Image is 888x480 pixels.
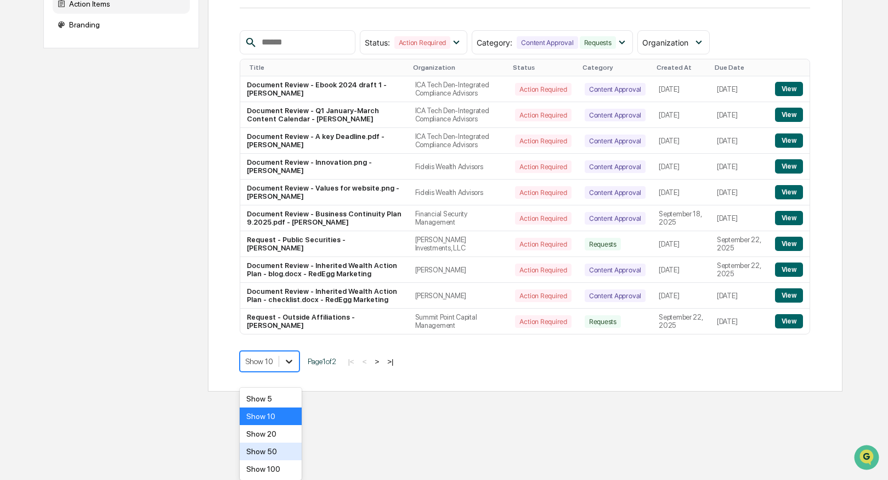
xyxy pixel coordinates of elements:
[11,23,200,41] p: How can we help?
[582,64,648,71] div: Category
[775,314,803,328] button: View
[710,128,768,154] td: [DATE]
[775,185,803,199] button: View
[775,288,803,303] button: View
[775,237,803,251] button: View
[53,15,190,35] div: Branding
[240,102,408,128] td: Document Review - Q1 January-March Content Calendar - [PERSON_NAME]
[11,139,20,148] div: 🖐️
[409,231,509,257] td: [PERSON_NAME] Investments, LLC
[384,357,397,366] button: >|
[249,64,404,71] div: Title
[240,460,302,478] div: Show 100
[515,238,571,250] div: Action Required
[652,128,710,154] td: [DATE]
[240,76,408,102] td: Document Review - Ebook 2024 draft 1 - [PERSON_NAME]
[240,257,408,283] td: Document Review - Inherited Wealth Action Plan - blog.docx - RedEgg Marketing
[642,38,688,47] span: Organization
[585,238,621,250] div: Requests
[652,309,710,334] td: September 22, 2025
[37,95,139,104] div: We're available if you need us!
[240,425,302,443] div: Show 20
[365,38,390,47] span: Status :
[409,180,509,205] td: Fidelis Wealth Advisors
[585,83,646,96] div: Content Approval
[515,264,571,276] div: Action Required
[394,36,450,49] div: Action Required
[109,186,133,194] span: Pylon
[775,108,803,122] button: View
[580,36,616,49] div: Requests
[710,231,768,257] td: September 22, 2025
[652,231,710,257] td: [DATE]
[240,408,302,425] div: Show 10
[515,109,571,121] div: Action Required
[80,139,88,148] div: 🗄️
[308,357,336,366] span: Page 1 of 2
[652,205,710,231] td: September 18, 2025
[7,134,75,154] a: 🖐️Preclearance
[710,309,768,334] td: [DATE]
[515,315,571,328] div: Action Required
[652,154,710,180] td: [DATE]
[409,102,509,128] td: ICA Tech Den-Integrated Compliance Advisors
[11,160,20,169] div: 🔎
[585,264,646,276] div: Content Approval
[240,205,408,231] td: Document Review - Business Continuity Plan 9.2025.pdf - [PERSON_NAME]
[37,84,180,95] div: Start new chat
[710,180,768,205] td: [DATE]
[409,76,509,102] td: ICA Tech Den-Integrated Compliance Advisors
[22,159,69,170] span: Data Lookup
[240,180,408,205] td: Document Review - Values for website.png - [PERSON_NAME]
[22,138,71,149] span: Preclearance
[75,134,140,154] a: 🗄️Attestations
[585,135,646,147] div: Content Approval
[853,444,883,473] iframe: Open customer support
[775,211,803,225] button: View
[652,180,710,205] td: [DATE]
[11,84,31,104] img: 1746055101610-c473b297-6a78-478c-a979-82029cc54cd1
[775,263,803,277] button: View
[652,257,710,283] td: [DATE]
[710,154,768,180] td: [DATE]
[409,205,509,231] td: Financial Security Management
[513,64,573,71] div: Status
[344,357,357,366] button: |<
[240,128,408,154] td: Document Review - A key Deadline.pdf - [PERSON_NAME]
[359,357,370,366] button: <
[409,154,509,180] td: Fidelis Wealth Advisors
[240,154,408,180] td: Document Review - Innovation.png - [PERSON_NAME]
[715,64,764,71] div: Due Date
[515,160,571,173] div: Action Required
[585,109,646,121] div: Content Approval
[710,102,768,128] td: [DATE]
[240,231,408,257] td: Request - Public Securities - [PERSON_NAME]
[409,257,509,283] td: [PERSON_NAME]
[409,283,509,309] td: [PERSON_NAME]
[186,87,200,101] button: Start new chat
[585,289,646,302] div: Content Approval
[710,76,768,102] td: [DATE]
[240,443,302,460] div: Show 50
[477,38,512,47] span: Category :
[652,102,710,128] td: [DATE]
[585,315,621,328] div: Requests
[652,76,710,102] td: [DATE]
[413,64,505,71] div: Organization
[710,283,768,309] td: [DATE]
[409,309,509,334] td: Summit Point Capital Management
[775,159,803,174] button: View
[77,186,133,194] a: Powered byPylon
[517,36,578,49] div: Content Approval
[710,205,768,231] td: [DATE]
[515,135,571,147] div: Action Required
[515,289,571,302] div: Action Required
[775,82,803,96] button: View
[515,186,571,199] div: Action Required
[515,212,571,225] div: Action Required
[652,283,710,309] td: [DATE]
[515,83,571,96] div: Action Required
[371,357,382,366] button: >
